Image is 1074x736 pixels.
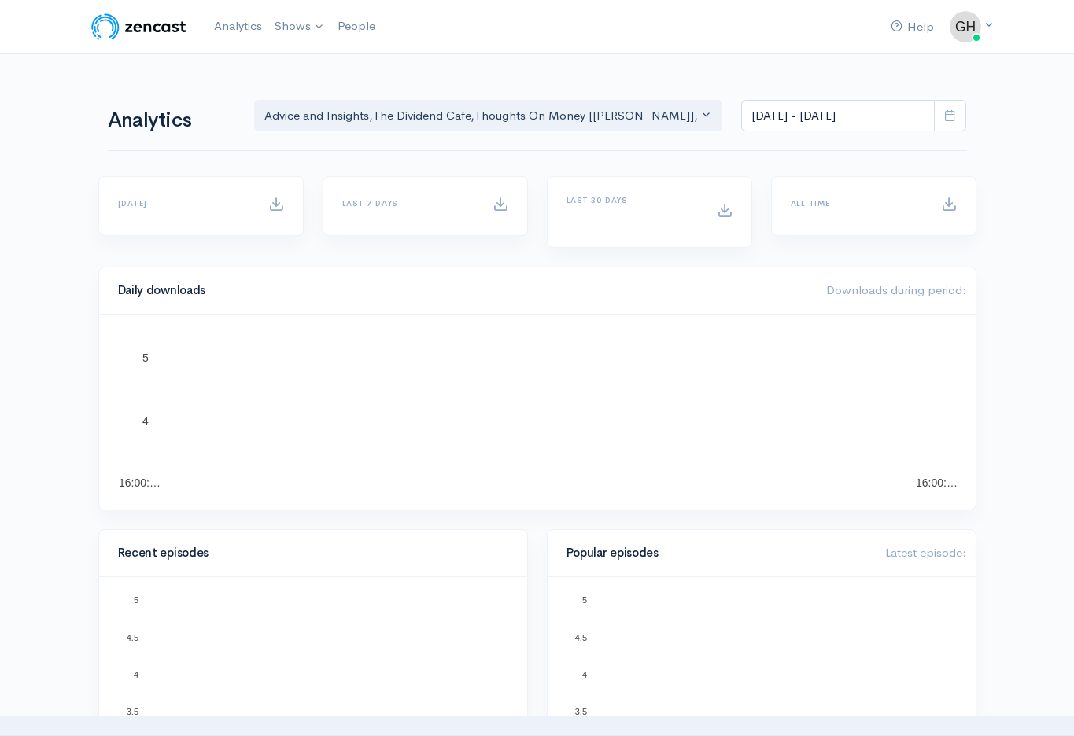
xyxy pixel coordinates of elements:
[133,595,138,605] text: 5
[885,545,966,560] span: Latest episode:
[118,546,499,560] h4: Recent episodes
[581,595,586,605] text: 5
[574,707,586,716] text: 3.5
[581,670,586,679] text: 4
[142,414,149,427] text: 4
[126,707,138,716] text: 3.5
[741,100,935,132] input: analytics date range selector
[916,477,958,489] text: 16:00:…
[254,100,723,132] button: Advice and Insights, The Dividend Cafe, Thoughts On Money [TOM], Alt Blend, On the Hook
[950,11,981,42] img: ...
[142,351,149,364] text: 5
[567,196,698,204] h6: Last 30 days
[826,282,966,297] span: Downloads during period:
[118,284,807,297] h4: Daily downloads
[208,9,268,43] a: Analytics
[118,333,958,491] svg: A chart.
[89,11,189,42] img: ZenCast Logo
[264,107,699,125] div: Advice and Insights , The Dividend Cafe , Thoughts On Money [[PERSON_NAME]] , Alt Blend , On the ...
[126,632,138,642] text: 4.5
[108,109,235,132] h1: Analytics
[133,670,138,679] text: 4
[118,199,249,208] h6: [DATE]
[791,199,922,208] h6: All time
[331,9,382,43] a: People
[119,477,161,489] text: 16:00:…
[268,9,331,44] a: Shows
[342,199,474,208] h6: Last 7 days
[574,632,586,642] text: 4.5
[567,546,866,560] h4: Popular episodes
[884,10,940,44] a: Help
